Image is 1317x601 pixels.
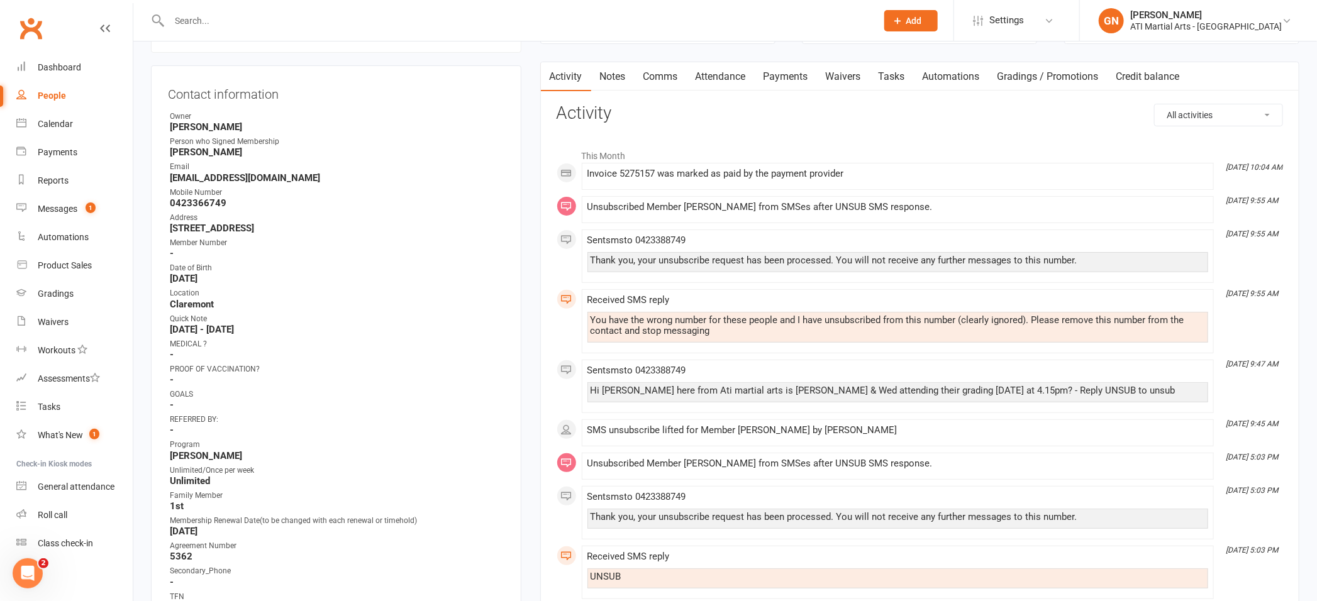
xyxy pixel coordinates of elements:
[870,62,914,91] a: Tasks
[170,515,504,527] div: Membership Renewal Date(to be changed with each renewal or timehold)
[170,136,504,148] div: Person who Signed Membership
[15,13,47,44] a: Clubworx
[591,62,635,91] a: Notes
[38,510,67,520] div: Roll call
[170,450,504,461] strong: [PERSON_NAME]
[16,251,133,280] a: Product Sales
[38,430,83,440] div: What's New
[817,62,870,91] a: Waivers
[170,212,504,224] div: Address
[16,308,133,336] a: Waivers
[1130,9,1282,21] div: [PERSON_NAME]
[557,104,1283,123] h3: Activity
[38,317,69,327] div: Waivers
[541,62,591,91] a: Activity
[170,287,504,299] div: Location
[170,551,504,562] strong: 5362
[38,175,69,185] div: Reports
[884,10,938,31] button: Add
[38,62,81,72] div: Dashboard
[38,373,100,383] div: Assessments
[906,16,922,26] span: Add
[591,571,1205,582] div: UNSUB
[16,53,133,82] a: Dashboard
[591,315,1205,336] div: You have the wrong number for these people and I have unsubscribed from this number (clearly igno...
[170,565,504,577] div: Secondary_Phone
[587,491,686,502] span: Sent sms to 0423388749
[170,299,504,310] strong: Claremont
[989,6,1024,35] span: Settings
[16,195,133,223] a: Messages 1
[38,260,92,270] div: Product Sales
[16,280,133,308] a: Gradings
[16,529,133,558] a: Class kiosk mode
[587,234,686,246] span: Sent sms to 0423388749
[38,538,93,548] div: Class check-in
[1226,486,1278,495] i: [DATE] 5:03 PM
[170,338,504,350] div: MEDICAL ?
[170,465,504,477] div: Unlimited/Once per week
[38,204,77,214] div: Messages
[16,138,133,167] a: Payments
[16,336,133,365] a: Workouts
[16,365,133,393] a: Assessments
[1226,360,1278,368] i: [DATE] 9:47 AM
[170,121,504,133] strong: [PERSON_NAME]
[170,540,504,552] div: Agreement Number
[170,414,504,426] div: REFERRED BY:
[1226,453,1278,461] i: [DATE] 5:03 PM
[38,482,114,492] div: General attendance
[1130,21,1282,32] div: ATI Martial Arts - [GEOGRAPHIC_DATA]
[591,385,1205,396] div: Hi [PERSON_NAME] here from Ati martial arts is [PERSON_NAME] & Wed attending their grading [DATE]...
[587,202,1208,212] div: Unsubscribed Member [PERSON_NAME] from SMSes after UNSUB SMS response.
[1226,196,1278,205] i: [DATE] 9:55 AM
[989,62,1108,91] a: Gradings / Promotions
[38,402,60,412] div: Tasks
[170,223,504,234] strong: [STREET_ADDRESS]
[170,363,504,375] div: PROOF OF VACCINATION?
[16,473,133,501] a: General attendance kiosk mode
[1226,419,1278,428] i: [DATE] 9:45 AM
[16,421,133,449] a: What's New1
[170,389,504,400] div: GOALS
[89,429,99,439] span: 1
[1226,163,1282,172] i: [DATE] 10:04 AM
[170,111,504,123] div: Owner
[38,289,74,299] div: Gradings
[170,374,504,385] strong: -
[591,512,1205,522] div: Thank you, your unsubscribe request has been processed. You will not receive any further messages...
[16,501,133,529] a: Roll call
[170,187,504,199] div: Mobile Number
[687,62,755,91] a: Attendance
[170,439,504,451] div: Program
[170,324,504,335] strong: [DATE] - [DATE]
[591,255,1205,266] div: Thank you, your unsubscribe request has been processed. You will not receive any further messages...
[755,62,817,91] a: Payments
[170,399,504,411] strong: -
[38,147,77,157] div: Payments
[13,558,43,588] iframe: Intercom live chat
[38,119,73,129] div: Calendar
[86,202,96,213] span: 1
[170,490,504,502] div: Family Member
[635,62,687,91] a: Comms
[587,425,1208,436] div: SMS unsubscribe lifted for Member [PERSON_NAME] by [PERSON_NAME]
[16,223,133,251] a: Automations
[170,273,504,284] strong: [DATE]
[587,168,1208,179] div: Invoice 5275157 was marked as paid by the payment provider
[16,393,133,421] a: Tasks
[170,197,504,209] strong: 0423366749
[914,62,989,91] a: Automations
[1099,8,1124,33] div: GN
[170,576,504,588] strong: -
[170,424,504,436] strong: -
[38,345,75,355] div: Workouts
[170,349,504,360] strong: -
[1226,289,1278,298] i: [DATE] 9:55 AM
[1226,229,1278,238] i: [DATE] 9:55 AM
[38,558,48,568] span: 2
[16,167,133,195] a: Reports
[170,313,504,325] div: Quick Note
[587,551,1208,562] div: Received SMS reply
[170,475,504,487] strong: Unlimited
